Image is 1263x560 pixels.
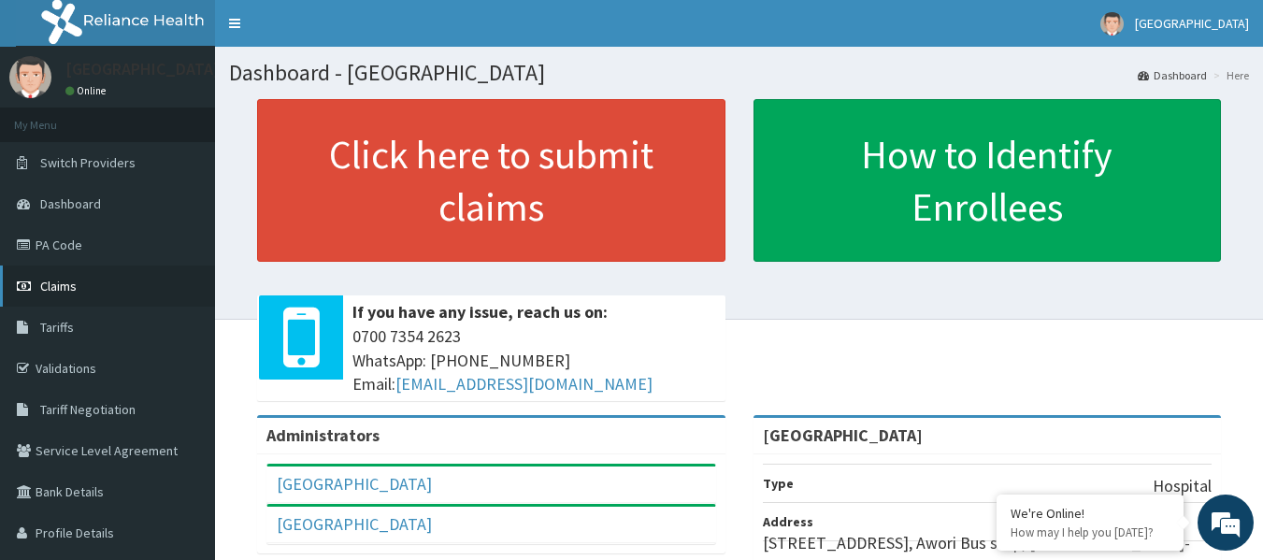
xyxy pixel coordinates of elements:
span: Claims [40,278,77,294]
a: [GEOGRAPHIC_DATA] [277,513,432,535]
span: [GEOGRAPHIC_DATA] [1135,15,1249,32]
p: How may I help you today? [1011,524,1170,540]
h1: Dashboard - [GEOGRAPHIC_DATA] [229,61,1249,85]
a: Dashboard [1138,67,1207,83]
a: How to Identify Enrollees [753,99,1222,262]
p: Hospital [1153,474,1212,498]
li: Here [1209,67,1249,83]
strong: [GEOGRAPHIC_DATA] [763,424,923,446]
a: Click here to submit claims [257,99,725,262]
span: Dashboard [40,195,101,212]
a: [GEOGRAPHIC_DATA] [277,473,432,495]
b: Administrators [266,424,380,446]
span: Tariff Negotiation [40,401,136,418]
div: We're Online! [1011,505,1170,522]
a: [EMAIL_ADDRESS][DOMAIN_NAME] [395,373,653,395]
span: Switch Providers [40,154,136,171]
b: Type [763,475,794,492]
span: Tariffs [40,319,74,336]
b: If you have any issue, reach us on: [352,301,608,323]
img: User Image [1100,12,1124,36]
img: User Image [9,56,51,98]
a: Online [65,84,110,97]
p: [GEOGRAPHIC_DATA] [65,61,220,78]
span: 0700 7354 2623 WhatsApp: [PHONE_NUMBER] Email: [352,324,716,396]
b: Address [763,513,813,530]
